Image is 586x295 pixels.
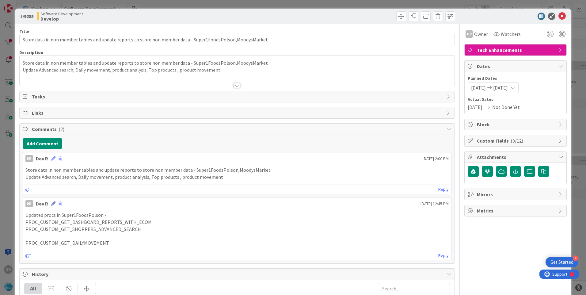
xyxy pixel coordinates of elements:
[25,212,449,219] p: Updated procs in Super1FoodsPolson -
[19,34,455,45] input: type card name here...
[25,239,449,247] p: PROC_CUSTOM_GET_DAILYMOVEMENT
[36,200,48,207] div: Dev R
[477,121,555,128] span: Block
[511,138,523,144] span: ( 0/12 )
[32,270,443,278] span: History
[32,109,443,117] span: Links
[550,259,573,265] div: Get Started
[438,252,449,259] a: Reply
[477,153,555,161] span: Attachments
[474,30,488,38] span: Owner
[493,84,508,91] span: [DATE]
[379,283,450,294] input: Search...
[468,75,563,82] span: Planned Dates
[32,2,33,7] div: 1
[25,226,449,233] p: PROC_CUSTOM_GET_SHOPPERS_ADVANCED_SEARCH
[438,186,449,193] a: Reply
[477,46,555,54] span: Tech Enhancements
[492,103,520,111] span: Not Done Yet
[423,155,449,162] span: [DATE] 2:00 PM
[573,255,578,261] div: 4
[25,167,449,174] p: Store data in non member tables and update reports to store non member data - Super1FoodsPolson,M...
[40,11,83,16] span: Software Development
[25,219,449,226] p: PROC_CUSTOM_GET_DASHBOARD_REPORTS_WITH_ECOM
[25,200,33,207] div: DR
[23,138,62,149] button: Add Comment
[471,84,486,91] span: [DATE]
[466,30,473,38] div: DR
[24,13,34,19] b: 9285
[59,126,64,132] span: ( 2 )
[25,174,449,181] p: Update Advanced search, Daily movement, product analysis, Top products , product movement
[19,29,29,34] label: Title
[23,67,451,74] p: Update Advanced search, Daily movement, product analysis, Top products , product movement
[40,16,83,21] b: Develop
[546,257,578,267] div: Open Get Started checklist, remaining modules: 4
[477,63,555,70] span: Dates
[25,155,33,162] div: DR
[468,103,482,111] span: [DATE]
[19,13,34,20] span: ID
[477,207,555,214] span: Metrics
[468,96,563,103] span: Actual Dates
[32,125,443,133] span: Comments
[13,1,28,8] span: Support
[23,59,451,67] p: Store data in non member tables and update reports to store non member data - Super1FoodsPolson,M...
[25,283,42,294] div: All
[420,201,449,207] span: [DATE] 12:45 PM
[19,50,43,55] span: Description
[501,30,521,38] span: Watchers
[36,155,48,162] div: Dev R
[477,191,555,198] span: Mirrors
[477,137,555,144] span: Custom Fields
[32,93,443,100] span: Tasks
